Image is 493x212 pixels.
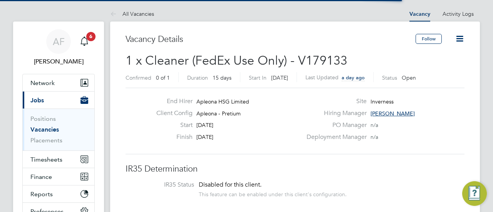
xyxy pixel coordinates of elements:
span: Open [402,74,416,81]
button: Follow [416,34,442,44]
label: Deployment Manager [302,133,367,141]
span: [PERSON_NAME] [371,110,415,117]
label: Start [150,121,193,129]
a: All Vacancies [110,10,154,17]
a: Vacancy [409,11,430,17]
div: Jobs [23,109,94,150]
span: Timesheets [30,156,62,163]
h3: Vacancy Details [126,34,416,45]
button: Engage Resource Center [462,181,487,206]
span: 6 [86,32,96,41]
span: n/a [371,134,378,140]
label: Hiring Manager [302,109,367,117]
label: Duration [187,74,208,81]
span: a day ago [342,74,365,81]
span: Apleona HSG Limited [196,98,249,105]
span: 15 days [213,74,231,81]
label: Confirmed [126,74,151,81]
a: AF[PERSON_NAME] [22,29,95,66]
span: n/a [371,122,378,129]
label: Site [302,97,367,105]
span: Network [30,79,55,87]
span: [DATE] [196,122,213,129]
a: Placements [30,137,62,144]
a: 6 [77,29,92,54]
h3: IR35 Determination [126,164,464,175]
span: Reports [30,190,53,198]
span: Disabled for this client. [199,181,262,189]
span: Apleona - Pretium [196,110,241,117]
button: Finance [23,168,94,185]
label: Last Updated [305,74,339,81]
button: Network [23,74,94,91]
label: Start In [249,74,267,81]
label: Client Config [150,109,193,117]
span: Inverness [371,98,394,105]
button: Timesheets [23,151,94,168]
span: [DATE] [196,134,213,140]
a: Activity Logs [443,10,474,17]
label: IR35 Status [133,181,194,189]
a: Vacancies [30,126,59,133]
button: Reports [23,185,94,202]
span: AF [53,37,65,47]
span: Finance [30,173,52,180]
span: 1 x Cleaner (FedEx Use Only) - V179133 [126,53,347,68]
button: Jobs [23,92,94,109]
span: Aimee Folan [22,57,95,66]
span: 0 of 1 [156,74,170,81]
a: Positions [30,115,56,122]
div: This feature can be enabled under this client's configuration. [199,189,347,198]
label: End Hirer [150,97,193,105]
span: Jobs [30,97,44,104]
label: Status [382,74,397,81]
label: PO Manager [302,121,367,129]
label: Finish [150,133,193,141]
span: [DATE] [271,74,288,81]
